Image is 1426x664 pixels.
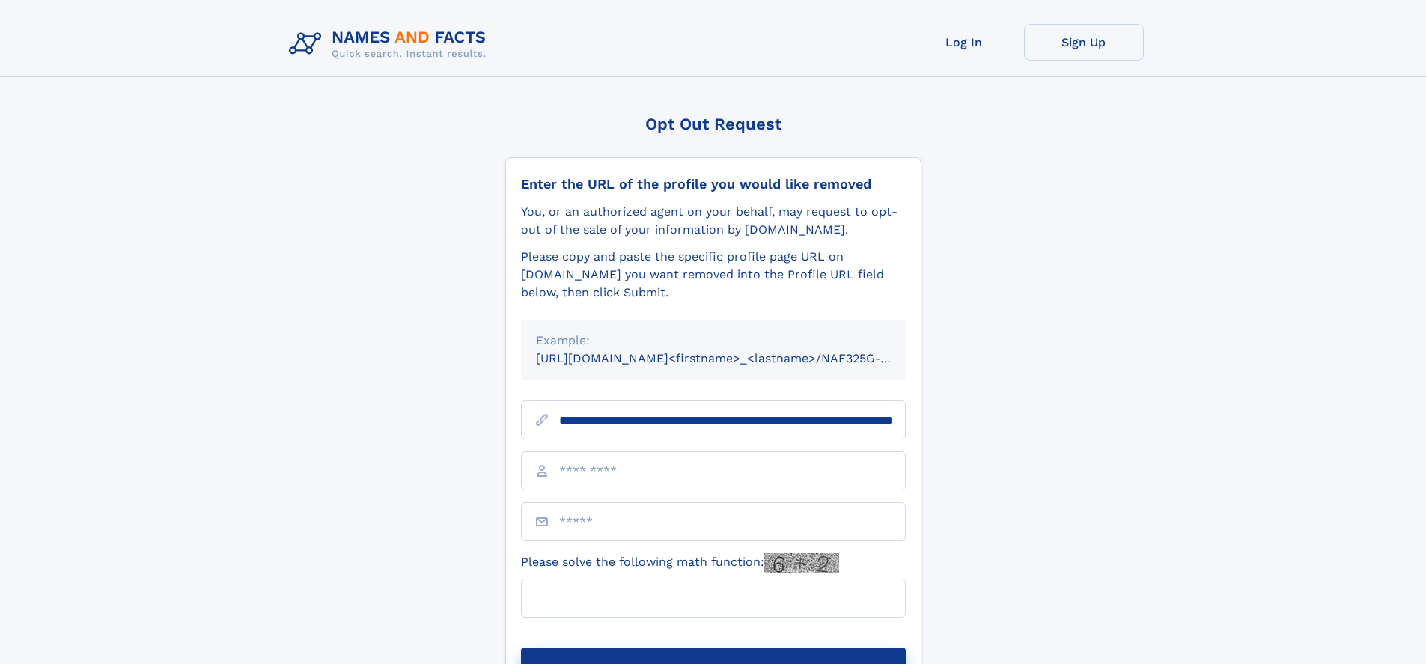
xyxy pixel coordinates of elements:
[505,115,921,133] div: Opt Out Request
[536,351,934,365] small: [URL][DOMAIN_NAME]<firstname>_<lastname>/NAF325G-xxxxxxxx
[1024,24,1144,61] a: Sign Up
[521,248,906,302] div: Please copy and paste the specific profile page URL on [DOMAIN_NAME] you want removed into the Pr...
[521,553,839,573] label: Please solve the following math function:
[283,24,499,64] img: Logo Names and Facts
[521,176,906,192] div: Enter the URL of the profile you would like removed
[521,203,906,239] div: You, or an authorized agent on your behalf, may request to opt-out of the sale of your informatio...
[904,24,1024,61] a: Log In
[536,332,891,350] div: Example:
